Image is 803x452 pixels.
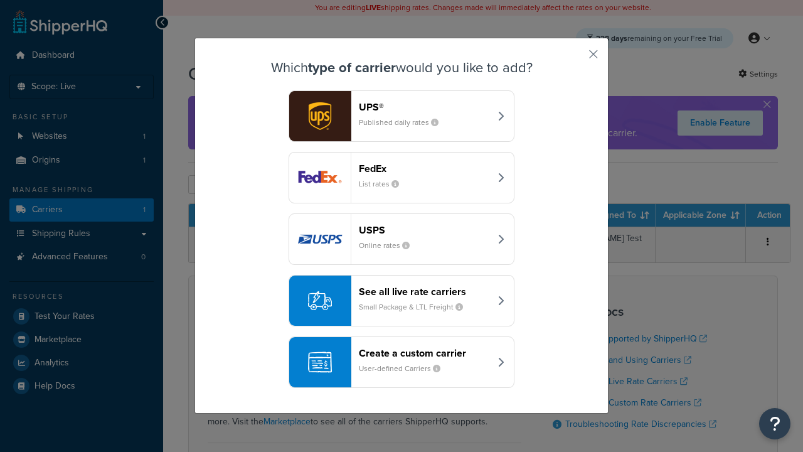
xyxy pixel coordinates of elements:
img: usps logo [289,214,351,264]
button: fedEx logoFedExList rates [289,152,514,203]
button: ups logoUPS®Published daily rates [289,90,514,142]
img: icon-carrier-liverate-becf4550.svg [308,289,332,313]
header: UPS® [359,101,490,113]
button: usps logoUSPSOnline rates [289,213,514,265]
button: Open Resource Center [759,408,790,439]
strong: type of carrier [308,57,396,78]
small: Online rates [359,240,420,251]
img: fedEx logo [289,153,351,203]
img: icon-carrier-custom-c93b8a24.svg [308,350,332,374]
small: List rates [359,178,409,190]
header: Create a custom carrier [359,347,490,359]
small: Published daily rates [359,117,449,128]
small: Small Package & LTL Freight [359,301,473,313]
header: See all live rate carriers [359,286,490,298]
img: ups logo [289,91,351,141]
h3: Which would you like to add? [226,60,577,75]
button: Create a custom carrierUser-defined Carriers [289,336,514,388]
button: See all live rate carriersSmall Package & LTL Freight [289,275,514,326]
header: USPS [359,224,490,236]
header: FedEx [359,163,490,175]
small: User-defined Carriers [359,363,450,374]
